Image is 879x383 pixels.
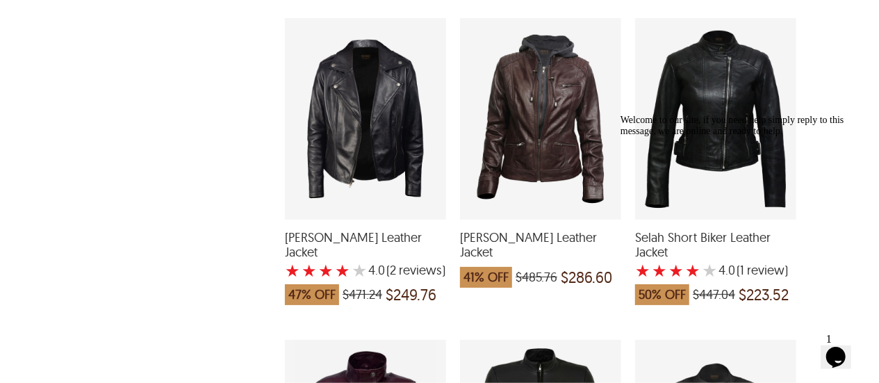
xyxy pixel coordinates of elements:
label: 3 rating [318,263,334,277]
iframe: chat widget [821,327,865,369]
span: Teresa Biker Leather Jacket [285,230,446,260]
span: $485.76 [516,270,557,284]
label: 4.0 [368,263,385,277]
label: 4 rating [335,263,350,277]
div: Welcome to our site, if you need help simply reply to this message, we are online and ready to help. [6,6,256,28]
span: Milana Biker Leather Jacket [460,230,621,260]
span: (2 [386,263,396,277]
a: Milana Biker Leather Jacket which was at a price of $485.76, now after discount the price is [460,211,621,295]
span: 47% OFF [285,284,339,305]
span: 41% OFF [460,267,512,288]
span: ) [386,263,445,277]
a: Teresa Biker Leather Jacket with a 4 Star Rating 2 Product Review which was at a price of $471.24... [285,211,446,312]
iframe: chat widget [615,109,865,320]
span: Welcome to our site, if you need help simply reply to this message, we are online and ready to help. [6,6,229,27]
label: 1 rating [285,263,300,277]
span: $286.60 [561,270,612,284]
span: reviews [396,263,442,277]
label: 5 rating [352,263,367,277]
span: $471.24 [343,288,382,302]
span: $249.76 [386,288,436,302]
label: 2 rating [302,263,317,277]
